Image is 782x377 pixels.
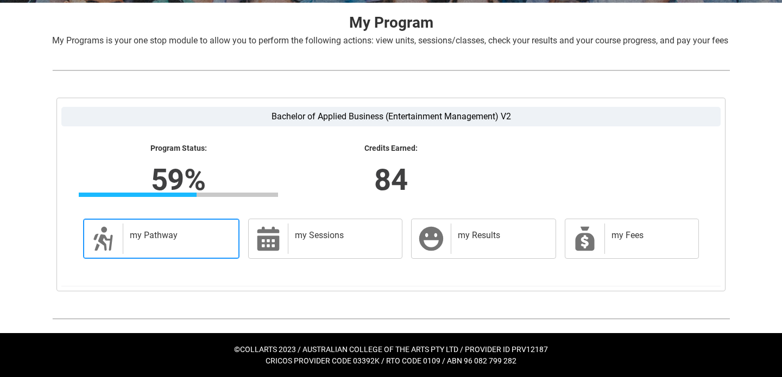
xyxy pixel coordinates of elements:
h2: my Fees [611,230,688,241]
span: Description of icon when needed [90,226,116,252]
img: REDU_GREY_LINE [52,65,730,76]
a: my Pathway [83,219,239,259]
h2: my Results [458,230,545,241]
strong: My Program [349,14,433,31]
label: Bachelor of Applied Business (Entertainment Management) V2 [61,107,721,126]
span: My Payments [572,226,598,252]
lightning-formatted-number: 84 [222,157,560,202]
a: my Results [411,219,556,259]
lightning-formatted-text: Credits Earned: [291,144,490,154]
div: Progress Bar [79,193,278,197]
lightning-formatted-text: Program Status: [79,144,278,154]
a: my Fees [565,219,699,259]
span: My Programs is your one stop module to allow you to perform the following actions: view units, se... [52,35,728,46]
h2: my Sessions [295,230,391,241]
lightning-formatted-number: 59% [9,157,348,202]
a: my Sessions [248,219,402,259]
img: REDU_GREY_LINE [52,313,730,324]
h2: my Pathway [130,230,228,241]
